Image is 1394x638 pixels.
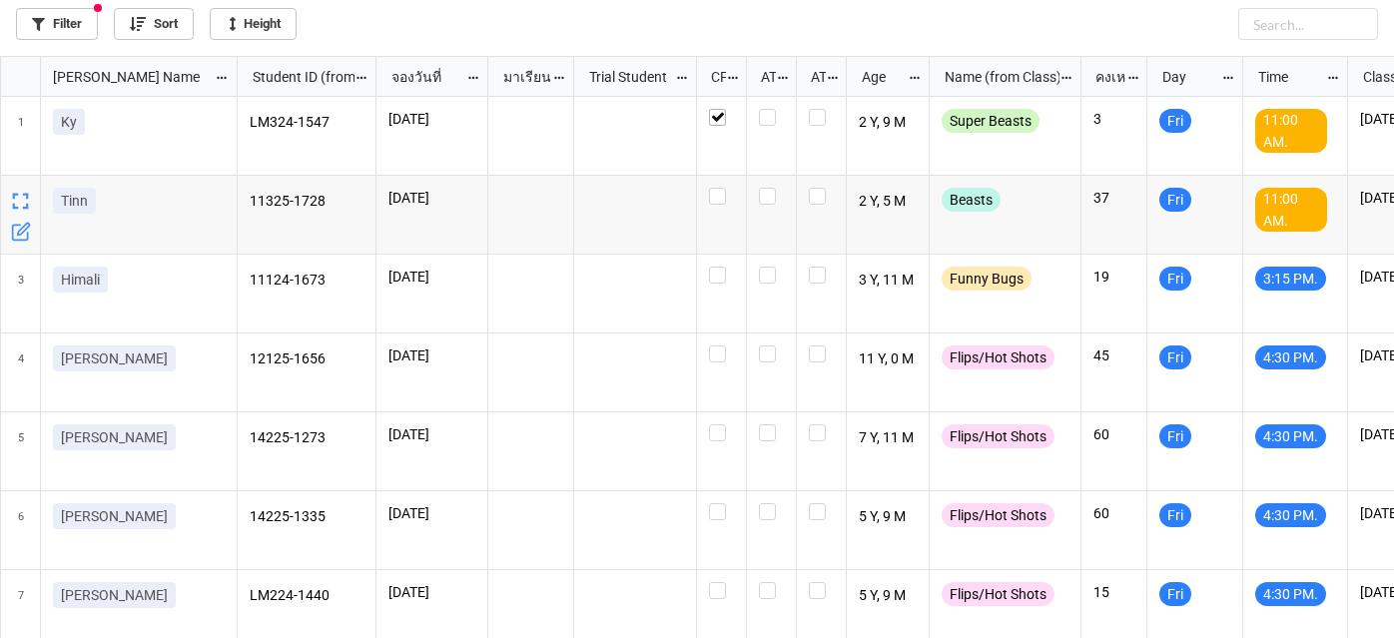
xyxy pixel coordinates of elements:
div: Beasts [942,188,1001,212]
p: 5 Y, 9 M [859,503,918,531]
div: CF [699,66,727,88]
p: [DATE] [388,345,475,365]
div: 4:30 PM. [1255,582,1326,606]
p: 5 Y, 9 M [859,582,918,610]
p: 11124-1673 [250,267,364,295]
a: Filter [16,8,98,40]
p: Ky [61,112,77,132]
a: Sort [114,8,194,40]
div: Fri [1159,267,1191,291]
div: Student ID (from [PERSON_NAME] Name) [241,66,354,88]
div: Time [1246,66,1326,88]
p: [PERSON_NAME] [61,585,168,605]
div: 11:00 AM. [1255,188,1327,232]
p: [DATE] [388,503,475,523]
span: 1 [18,97,24,175]
p: 11 Y, 0 M [859,345,918,373]
p: 2 Y, 9 M [859,109,918,137]
div: 4:30 PM. [1255,345,1326,369]
p: [PERSON_NAME] [61,506,168,526]
p: 14225-1273 [250,424,364,452]
input: Search... [1238,8,1378,40]
div: Fri [1159,188,1191,212]
div: Fri [1159,582,1191,606]
div: grid [1,57,238,97]
div: Fri [1159,424,1191,448]
p: [DATE] [388,267,475,287]
p: 11325-1728 [250,188,364,216]
div: ATK [799,66,827,88]
div: Super Beasts [942,109,1040,133]
p: 12125-1656 [250,345,364,373]
div: Funny Bugs [942,267,1032,291]
div: [PERSON_NAME] Name [41,66,215,88]
p: 19 [1093,267,1134,287]
div: Flips/Hot Shots [942,424,1054,448]
div: Flips/Hot Shots [942,345,1054,369]
p: 60 [1093,424,1134,444]
p: [DATE] [388,424,475,444]
div: 4:30 PM. [1255,424,1326,448]
p: 37 [1093,188,1134,208]
p: LM324-1547 [250,109,364,137]
p: [DATE] [388,188,475,208]
a: Height [210,8,297,40]
p: 60 [1093,503,1134,523]
span: 5 [18,412,24,490]
p: 2 Y, 5 M [859,188,918,216]
p: [DATE] [388,582,475,602]
span: 3 [18,255,24,332]
div: Age [850,66,909,88]
div: Day [1150,66,1221,88]
p: [PERSON_NAME] [61,427,168,447]
p: 14225-1335 [250,503,364,531]
div: Name (from Class) [933,66,1058,88]
div: Flips/Hot Shots [942,503,1054,527]
div: Flips/Hot Shots [942,582,1054,606]
p: 7 Y, 11 M [859,424,918,452]
div: คงเหลือ (from Nick Name) [1083,66,1125,88]
p: 3 Y, 11 M [859,267,918,295]
span: 4 [18,333,24,411]
p: [DATE] [388,109,475,129]
p: LM224-1440 [250,582,364,610]
p: Tinn [61,191,88,211]
p: Himali [61,270,100,290]
div: Fri [1159,109,1191,133]
p: 15 [1093,582,1134,602]
p: 3 [1093,109,1134,129]
div: มาเรียน [491,66,553,88]
div: จองวันที่ [379,66,466,88]
div: 3:15 PM. [1255,267,1326,291]
div: Fri [1159,503,1191,527]
p: [PERSON_NAME] [61,348,168,368]
span: 6 [18,491,24,569]
div: Trial Student [577,66,675,88]
div: 11:00 AM. [1255,109,1327,153]
div: 4:30 PM. [1255,503,1326,527]
div: Fri [1159,345,1191,369]
div: ATT [749,66,777,88]
p: 45 [1093,345,1134,365]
